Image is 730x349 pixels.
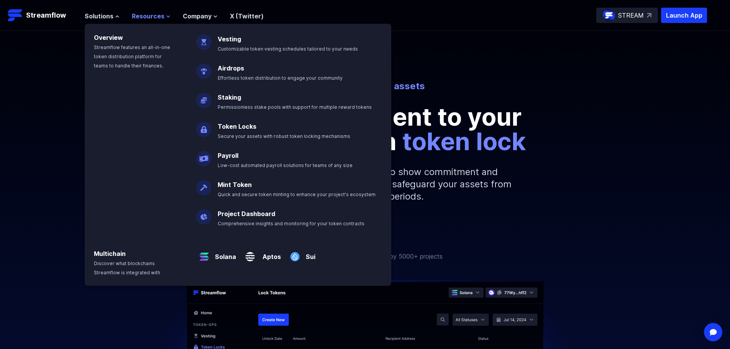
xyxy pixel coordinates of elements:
[218,152,238,159] a: Payroll
[8,8,77,23] a: Streamflow
[603,9,615,21] img: streamflow-logo-circle.png
[596,8,658,23] a: STREAM
[218,162,353,168] span: Low-cost automated payroll solutions for teams of any size
[94,250,126,257] a: Multichain
[132,11,164,21] span: Resources
[94,44,170,69] span: Streamflow features an all-in-one token distribution platform for teams to handle their finances.
[8,8,23,23] img: Streamflow Logo
[85,11,113,21] span: Solutions
[661,8,707,23] button: Launch App
[183,11,218,21] button: Company
[218,181,252,188] a: Mint Token
[26,10,66,21] p: Streamflow
[196,116,212,137] img: Token Locks
[212,246,236,261] a: Solana
[218,46,358,52] span: Customizable token vesting schedules tailored to your needs
[196,203,212,224] img: Project Dashboard
[218,93,241,101] a: Staking
[647,13,651,18] img: top-right-arrow.svg
[196,87,212,108] img: Staking
[218,75,343,81] span: Effortless token distribution to engage your community
[402,126,526,156] span: token lock
[196,145,212,166] img: Payroll
[196,57,212,79] img: Airdrops
[618,11,644,20] p: STREAM
[196,174,212,195] img: Mint Token
[258,246,281,261] a: Aptos
[183,11,212,21] span: Company
[218,133,350,139] span: Secure your assets with robust token locking mechanisms
[94,261,160,275] span: Discover what blockchains Streamflow is integrated with
[366,252,443,261] p: Trusted by 5000+ projects
[287,243,303,264] img: Sui
[218,64,244,72] a: Airdrops
[218,210,275,218] a: Project Dashboard
[218,192,376,197] span: Quick and secure token minting to enhance your project's ecosystem
[303,246,315,261] a: Sui
[218,221,364,226] span: Comprehensive insights and monitoring for your token contracts
[218,104,372,110] span: Permissionless stake pools with support for multiple reward tokens
[704,323,722,341] div: Open Intercom Messenger
[196,28,212,50] img: Vesting
[218,123,256,130] a: Token Locks
[242,243,258,264] img: Aptos
[85,11,120,21] button: Solutions
[218,35,241,43] a: Vesting
[132,11,171,21] button: Resources
[230,12,264,20] a: X (Twitter)
[196,243,212,264] img: Solana
[94,34,123,41] a: Overview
